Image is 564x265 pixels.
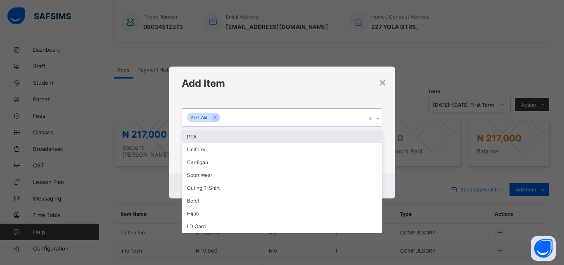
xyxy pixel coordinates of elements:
[379,75,386,89] div: ×
[182,220,382,233] div: I.D Card
[182,130,382,143] div: PTA
[182,156,382,169] div: Cardigan
[187,113,211,122] div: First Aid
[182,143,382,156] div: Uniform
[182,77,382,89] h1: Add Item
[182,181,382,194] div: Outing T-Shirt
[182,169,382,181] div: Sport Wear
[182,207,382,220] div: Hijab
[182,194,382,207] div: Beret
[531,236,556,261] button: Open asap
